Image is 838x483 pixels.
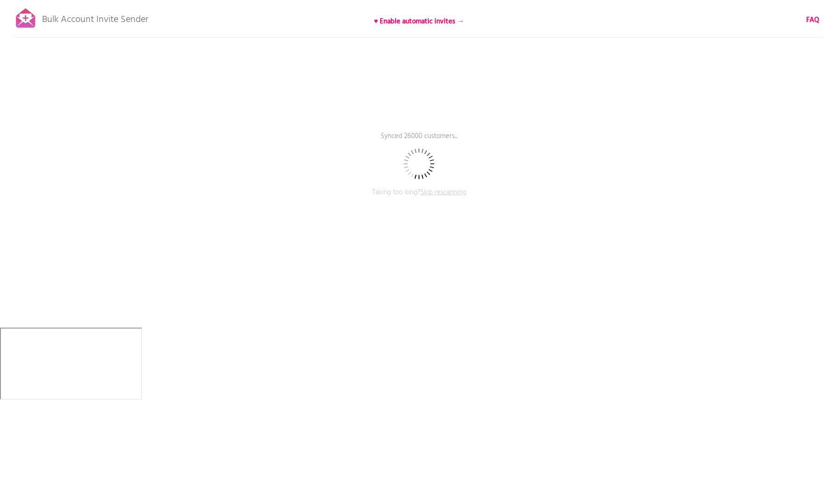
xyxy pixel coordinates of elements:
[420,187,466,198] span: Skip rescanning
[374,16,464,27] b: ♥ Enable automatic invites →
[279,187,559,211] p: Taking too long?
[279,131,559,154] p: Synced 26000 customers...
[42,6,148,29] p: Bulk Account Invite Sender
[806,15,819,26] b: FAQ
[806,15,819,25] a: FAQ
